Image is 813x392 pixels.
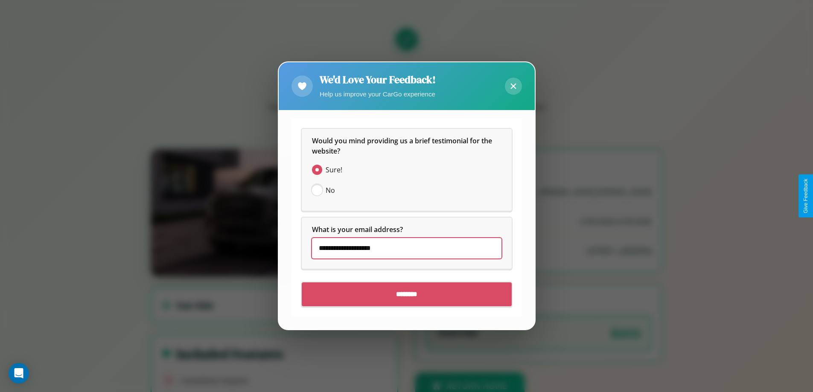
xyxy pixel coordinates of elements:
[312,225,403,235] span: What is your email address?
[320,73,436,87] h2: We'd Love Your Feedback!
[312,136,494,156] span: Would you mind providing us a brief testimonial for the website?
[326,186,335,196] span: No
[326,165,342,175] span: Sure!
[9,363,29,383] div: Open Intercom Messenger
[803,179,809,213] div: Give Feedback
[320,88,436,100] p: Help us improve your CarGo experience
